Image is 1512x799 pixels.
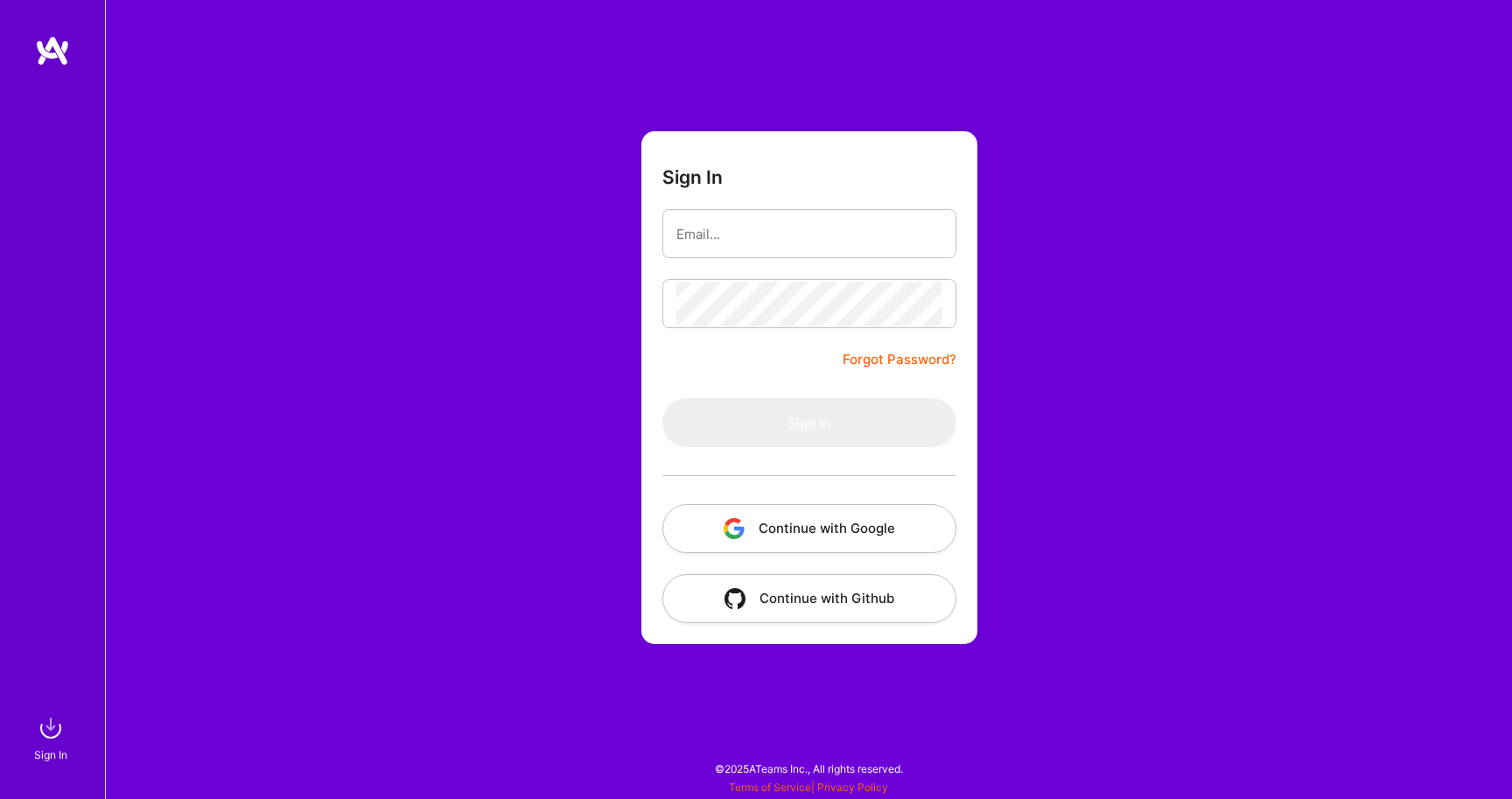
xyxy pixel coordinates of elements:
[662,504,956,553] button: Continue with Google
[662,166,723,188] h3: Sign In
[676,212,942,256] input: Email...
[33,711,68,746] img: sign in
[105,746,1512,790] div: © 2025 ATeams Inc., All rights reserved.
[37,711,68,764] a: sign inSign In
[724,588,745,609] img: icon
[817,781,888,794] a: Privacy Policy
[724,518,745,539] img: icon
[662,398,956,447] button: Sign In
[34,746,67,764] div: Sign In
[35,35,70,67] img: logo
[662,574,956,623] button: Continue with Github
[729,781,888,794] span: |
[843,349,956,370] a: Forgot Password?
[729,781,811,794] a: Terms of Service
